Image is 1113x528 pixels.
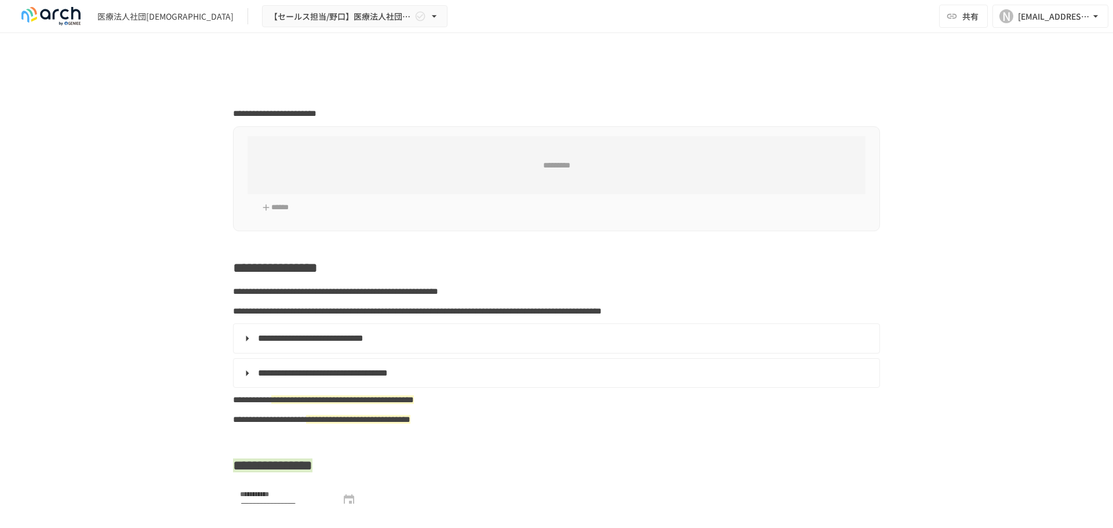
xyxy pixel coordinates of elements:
[270,9,412,24] span: 【セールス担当/野口】医療法人社団弘善会様_初期設定サポート
[14,7,88,26] img: logo-default@2x-9cf2c760.svg
[97,10,234,23] div: 医療法人社団[DEMOGRAPHIC_DATA]
[1018,9,1090,24] div: [EMAIL_ADDRESS][DOMAIN_NAME]
[992,5,1108,28] button: N[EMAIL_ADDRESS][DOMAIN_NAME]
[999,9,1013,23] div: N
[962,10,979,23] span: 共有
[262,5,448,28] button: 【セールス担当/野口】医療法人社団弘善会様_初期設定サポート
[939,5,988,28] button: 共有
